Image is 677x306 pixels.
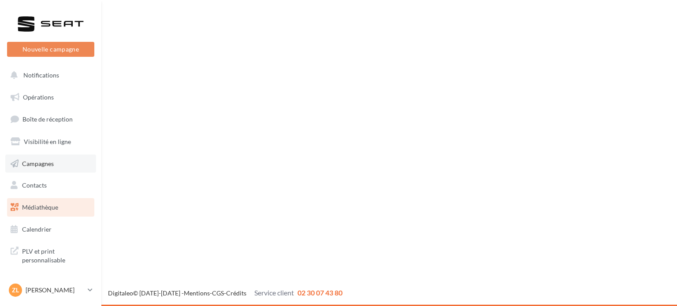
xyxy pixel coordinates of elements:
a: Opérations [5,88,96,107]
span: Notifications [23,71,59,79]
span: PLV et print personnalisable [22,245,91,264]
span: Campagnes [22,159,54,167]
span: Zl [12,286,19,295]
a: Campagnes [5,155,96,173]
span: Visibilité en ligne [24,138,71,145]
button: Notifications [5,66,93,85]
p: [PERSON_NAME] [26,286,84,295]
span: Boîte de réception [22,115,73,123]
a: Contacts [5,176,96,195]
button: Nouvelle campagne [7,42,94,57]
a: Calendrier [5,220,96,239]
span: © [DATE]-[DATE] - - - [108,289,342,297]
a: Médiathèque [5,198,96,217]
a: Crédits [226,289,246,297]
span: Contacts [22,181,47,189]
a: Mentions [184,289,210,297]
span: Service client [254,288,294,297]
a: Digitaleo [108,289,133,297]
a: PLV et print personnalisable [5,242,96,268]
a: CGS [212,289,224,297]
span: 02 30 07 43 80 [298,288,342,297]
a: Visibilité en ligne [5,133,96,151]
a: Boîte de réception [5,110,96,129]
span: Opérations [23,93,54,101]
span: Médiathèque [22,203,58,211]
span: Calendrier [22,225,52,233]
a: Zl [PERSON_NAME] [7,282,94,299]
